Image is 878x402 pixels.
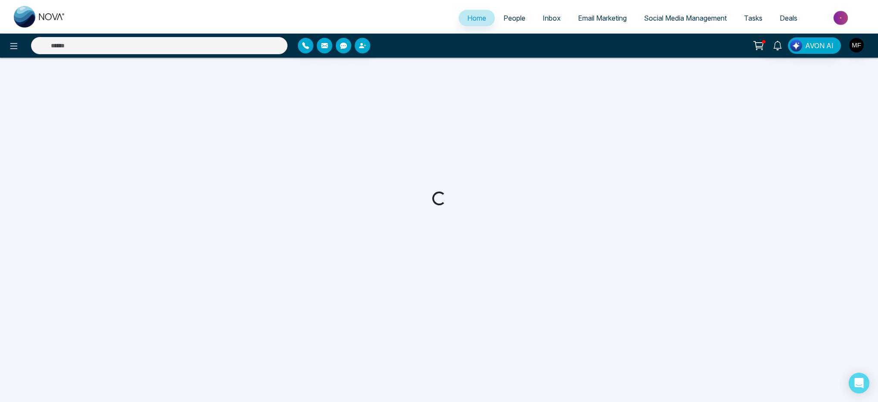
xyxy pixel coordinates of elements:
span: Deals [780,14,797,22]
a: Inbox [534,10,569,26]
a: Home [459,10,495,26]
span: Social Media Management [644,14,727,22]
img: User Avatar [849,38,864,53]
span: Tasks [744,14,762,22]
a: Email Marketing [569,10,635,26]
a: Social Media Management [635,10,735,26]
a: Tasks [735,10,771,26]
span: Email Marketing [578,14,627,22]
a: People [495,10,534,26]
img: Market-place.gif [810,8,873,28]
div: Open Intercom Messenger [849,373,869,393]
span: Home [467,14,486,22]
img: Nova CRM Logo [14,6,66,28]
span: AVON AI [805,40,834,51]
img: Lead Flow [790,40,802,52]
a: Deals [771,10,806,26]
span: Inbox [543,14,561,22]
button: AVON AI [788,37,841,54]
span: People [503,14,525,22]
